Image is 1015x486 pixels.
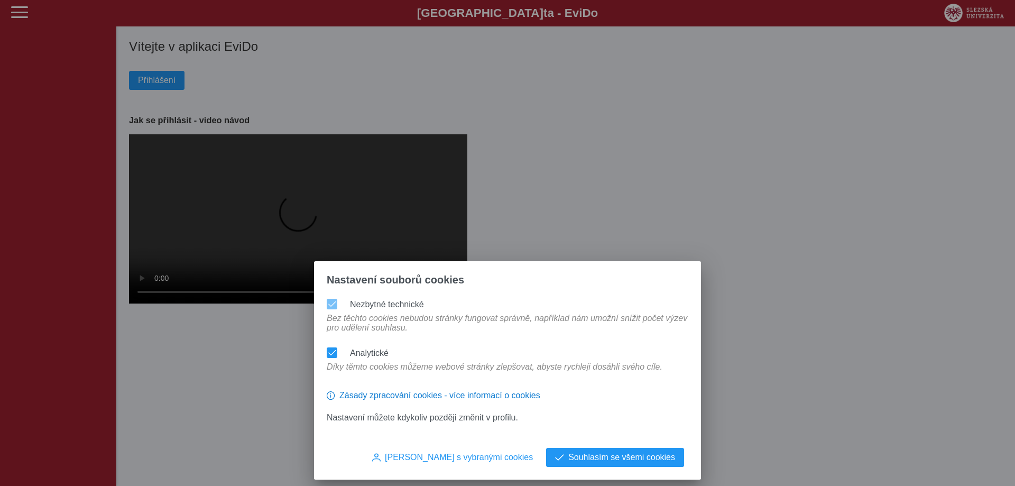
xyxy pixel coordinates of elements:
[322,362,667,382] div: Díky těmto cookies můžeme webové stránky zlepšovat, abyste rychleji dosáhli svého cíle.
[568,453,675,462] span: Souhlasím se všemi cookies
[350,300,424,309] label: Nezbytné technické
[350,349,389,357] label: Analytické
[327,413,688,423] p: Nastavení můžete kdykoliv později změnit v profilu.
[363,448,542,467] button: [PERSON_NAME] s vybranými cookies
[327,274,464,286] span: Nastavení souborů cookies
[339,391,540,400] span: Zásady zpracování cookies - více informací o cookies
[546,448,684,467] button: Souhlasím se všemi cookies
[327,395,540,404] a: Zásady zpracování cookies - více informací o cookies
[327,387,540,405] button: Zásady zpracování cookies - více informací o cookies
[322,314,693,343] div: Bez těchto cookies nebudou stránky fungovat správně, například nám umožní snížit počet výzev pro ...
[385,453,533,462] span: [PERSON_NAME] s vybranými cookies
